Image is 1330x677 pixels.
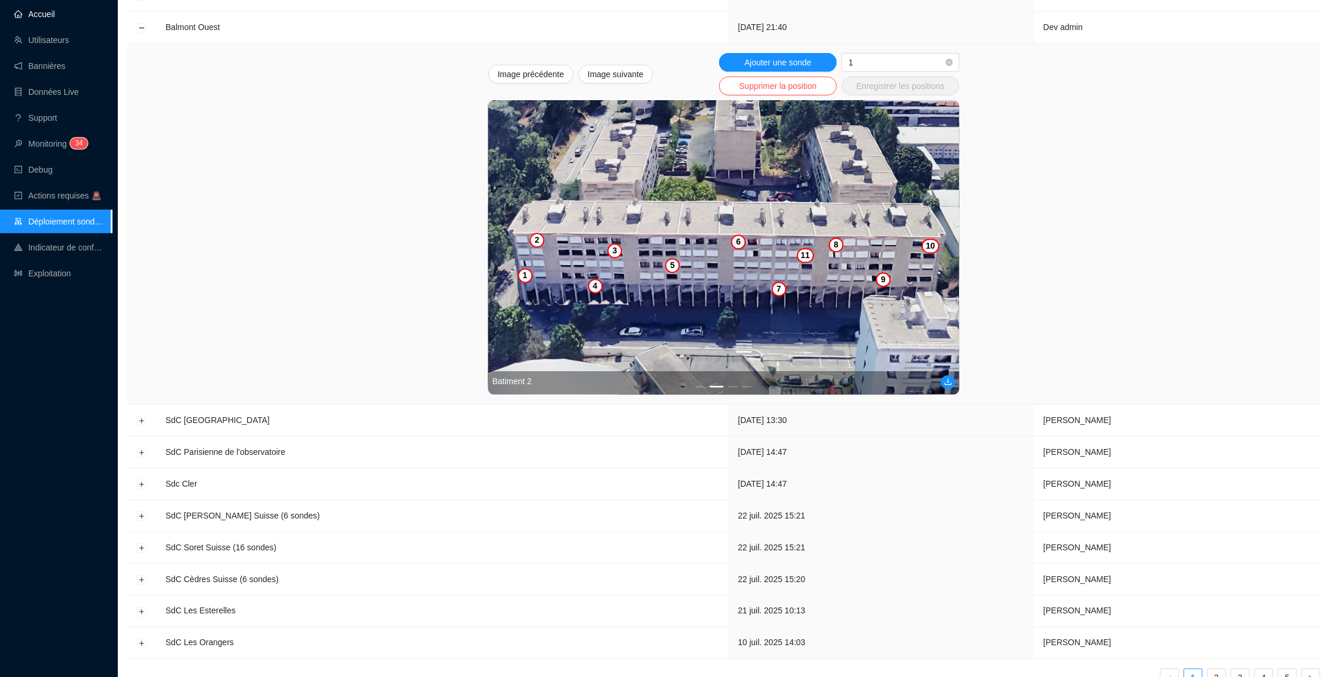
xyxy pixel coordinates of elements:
td: SdC [GEOGRAPHIC_DATA] [156,405,729,437]
td: [PERSON_NAME] [1034,500,1321,532]
button: Image suivante [578,65,653,84]
td: 10 juil. 2025 14:03 [729,628,1034,659]
a: databaseDonnées Live [14,87,79,97]
td: [PERSON_NAME] [1034,628,1321,659]
span: Supprimer la position [739,80,817,93]
a: monitorMonitoring34 [14,139,84,148]
td: [PERSON_NAME] [1034,468,1321,500]
td: SdC Cèdres Suisse (6 sondes) [156,564,729,596]
span: Ajouter une sonde [745,57,812,69]
td: [PERSON_NAME] [1034,596,1321,628]
td: SdC [PERSON_NAME] Suisse (6 sondes) [156,500,729,532]
button: Image précédente [488,65,574,84]
span: 3 [75,139,79,147]
td: 21 juil. 2025 10:13 [729,596,1034,628]
button: Développer la ligne [137,607,147,616]
span: Actions requises 🚨 [28,191,101,200]
button: Ajouter une sonde [719,53,837,72]
button: Enregistrer les positions [842,77,960,95]
button: 4 [743,386,752,388]
button: Développer la ligne [137,448,147,457]
td: Dev admin [1034,12,1321,44]
td: [DATE] 13:30 [729,405,1034,437]
span: 4 [79,139,83,147]
td: [PERSON_NAME] [1034,437,1321,468]
span: Batiment 2 [492,375,532,391]
button: Réduire la ligne [137,23,147,32]
img: rc-upload-1758828888067-10 [488,100,960,395]
button: Développer la ligne [137,639,147,648]
td: [DATE] 14:47 [729,468,1034,500]
td: Balmont Ouest [156,12,729,44]
td: SdC Parisienne de l'observatoire [156,437,729,468]
td: [DATE] 21:40 [729,12,1034,44]
span: check-square [14,191,22,200]
td: [PERSON_NAME] [1034,405,1321,437]
button: Développer la ligne [137,511,147,521]
a: notificationBannières [14,61,65,71]
td: [PERSON_NAME] [1034,532,1321,564]
button: 3 [729,386,738,388]
span: close-circle [946,59,953,66]
td: 22 juil. 2025 15:21 [729,532,1034,564]
span: Image précédente [498,68,564,81]
button: Supprimer la position [719,77,837,95]
a: heat-mapIndicateur de confort [14,243,104,252]
a: teamUtilisateurs [14,35,69,45]
span: 1 [849,58,853,67]
a: homeAccueil [14,9,55,19]
span: Image suivante [588,68,644,81]
button: Développer la ligne [137,575,147,584]
td: 22 juil. 2025 15:21 [729,500,1034,532]
a: codeDebug [14,165,52,174]
td: [DATE] 14:47 [729,437,1034,468]
td: 22 juil. 2025 15:20 [729,564,1034,596]
button: Développer la ligne [137,416,147,425]
sup: 34 [70,138,87,149]
td: [PERSON_NAME] [1034,564,1321,596]
a: questionSupport [14,113,57,123]
td: SdC Soret Suisse (16 sondes) [156,532,729,564]
td: Sdc Cler [156,468,729,500]
span: download [944,378,952,386]
button: Développer la ligne [137,543,147,553]
button: 1 [696,386,705,388]
td: SdC Les Esterelles [156,596,729,628]
td: SdC Les Orangers [156,628,729,659]
button: Développer la ligne [137,480,147,489]
a: clusterDéploiement sondes [14,217,104,226]
a: slidersExploitation [14,269,71,278]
